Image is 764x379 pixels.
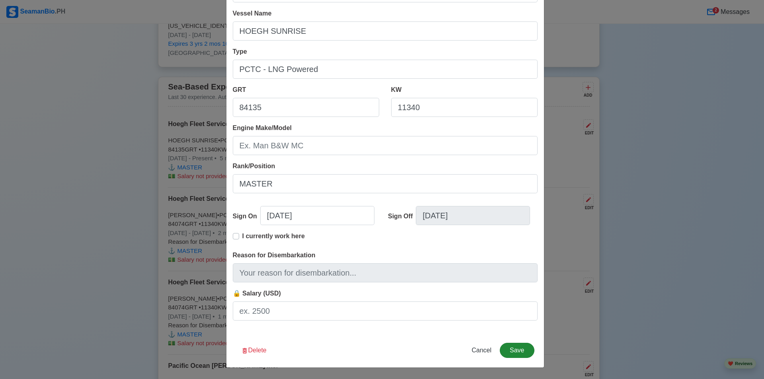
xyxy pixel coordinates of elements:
[391,98,538,117] input: 8000
[233,21,538,41] input: Ex: Dolce Vita
[233,86,246,93] span: GRT
[242,231,305,241] p: I currently work here
[233,301,538,321] input: ex. 2500
[233,60,538,79] input: Bulk, Container, etc.
[472,347,491,354] span: Cancel
[233,290,281,297] span: 🔒 Salary (USD)
[466,343,497,358] button: Cancel
[388,212,416,221] div: Sign Off
[233,136,538,155] input: Ex. Man B&W MC
[233,252,316,258] span: Reason for Disembarkation
[233,263,538,282] input: Your reason for disembarkation...
[233,10,272,17] span: Vessel Name
[233,163,275,169] span: Rank/Position
[236,343,272,358] button: Delete
[233,124,292,131] span: Engine Make/Model
[233,98,379,117] input: 33922
[233,174,538,193] input: Ex: Third Officer or 3/OFF
[233,48,247,55] span: Type
[500,343,534,358] button: Save
[233,212,260,221] div: Sign On
[391,86,402,93] span: KW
